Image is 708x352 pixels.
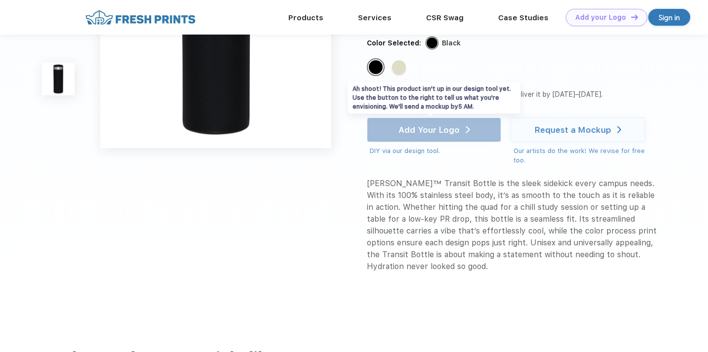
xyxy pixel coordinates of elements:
a: Sign in [648,9,690,26]
div: Add your Logo [575,13,626,22]
div: Color Selected: [367,38,421,48]
a: Services [358,13,392,22]
img: white arrow [617,126,622,133]
img: standard order [367,90,376,99]
a: CSR Swag [426,13,464,22]
div: DIY via our design tool. [370,146,501,156]
a: Products [288,13,323,22]
div: Black [369,60,383,74]
div: Sign in [659,12,680,23]
img: DT [631,14,638,20]
span: Order [DATE] and we’ll deliver it by [DATE]–[DATE]. [438,90,603,98]
div: [PERSON_NAME]™ Transit Bottle is the sleek sidekick every campus needs. With its 100% stainless s... [367,178,657,273]
div: Cream [392,60,406,74]
span: Standard Order: [378,90,435,98]
div: Our artists do the work! We revise for free too. [513,146,657,165]
div: Black [442,38,461,48]
img: func=resize&h=100 [42,63,75,95]
div: Request a Mockup [535,125,611,135]
img: fo%20logo%202.webp [82,9,198,26]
